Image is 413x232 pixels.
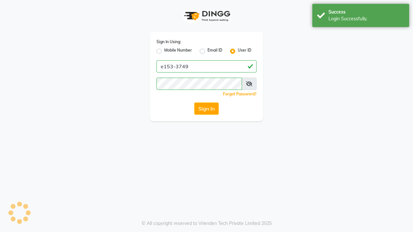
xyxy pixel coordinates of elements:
[156,39,181,45] label: Sign In Using:
[207,47,222,55] label: Email ID
[223,92,257,96] a: Forgot Password?
[181,6,232,25] img: logo1.svg
[164,47,192,55] label: Mobile Number
[156,78,242,90] input: Username
[238,47,251,55] label: User ID
[194,102,219,115] button: Sign In
[156,60,257,72] input: Username
[328,15,404,22] div: Login Successfully.
[328,9,404,15] div: Success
